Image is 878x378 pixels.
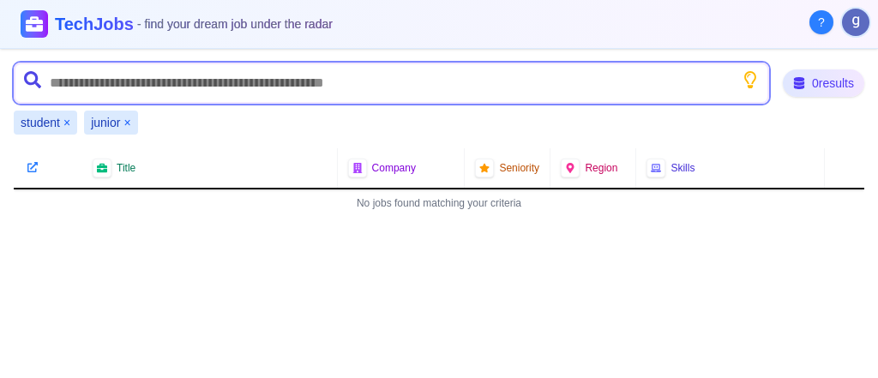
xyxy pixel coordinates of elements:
span: Seniority [499,161,539,175]
button: Remove student filter [63,114,70,131]
button: About Techjobs [809,10,833,34]
button: User menu [840,7,871,38]
div: 0 results [783,69,864,97]
img: User avatar [842,9,869,36]
h1: TechJobs [55,12,333,36]
span: junior [91,114,120,131]
span: ? [818,14,825,31]
button: Show search tips [742,71,759,88]
span: - find your dream job under the radar [137,17,333,31]
div: No jobs found matching your criteria [14,189,864,217]
span: Skills [671,161,695,175]
span: Company [372,161,416,175]
span: Title [117,161,135,175]
span: Region [585,161,617,175]
button: Remove junior filter [123,114,130,131]
span: student [21,114,60,131]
